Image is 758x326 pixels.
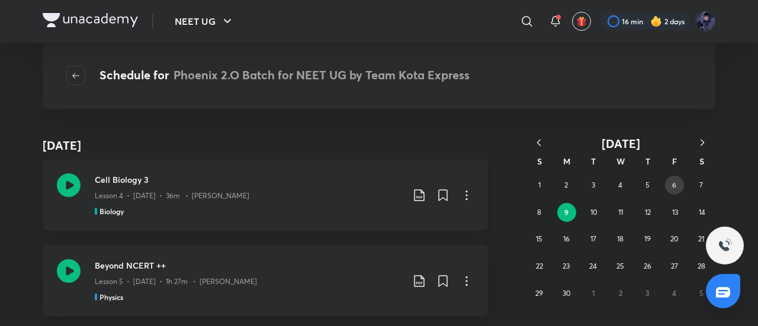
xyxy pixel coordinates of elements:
[557,176,576,195] button: June 2, 2025
[638,176,657,195] button: June 5, 2025
[611,203,630,222] button: June 11, 2025
[563,262,570,270] abbr: June 23, 2025
[95,276,257,287] p: Lesson 5 • [DATE] • 1h 27m • [PERSON_NAME]
[589,262,597,270] abbr: June 24, 2025
[530,203,549,222] button: June 8, 2025
[602,135,640,151] span: [DATE]
[644,262,651,270] abbr: June 26, 2025
[530,230,549,248] button: June 15, 2025
[618,180,622,189] abbr: June 4, 2025
[718,238,732,253] img: ttu
[174,67,470,83] span: Phoenix 2.O Batch for NEET UG by Team Kota Express
[645,156,650,167] abbr: Thursday
[645,180,650,189] abbr: June 5, 2025
[564,208,568,217] abbr: June 9, 2025
[590,208,597,217] abbr: June 10, 2025
[95,173,403,186] h3: Cell Biology 3
[699,180,703,189] abbr: June 7, 2025
[671,262,678,270] abbr: June 27, 2025
[699,208,705,217] abbr: June 14, 2025
[530,257,549,276] button: June 22, 2025
[584,203,603,222] button: June 10, 2025
[670,234,678,243] abbr: June 20, 2025
[535,289,543,298] abbr: June 29, 2025
[43,159,488,231] a: Cell Biology 3Lesson 4 • [DATE] • 36m • [PERSON_NAME]Biology
[672,180,676,189] abbr: June 6, 2025
[538,180,541,189] abbr: June 1, 2025
[43,245,488,317] a: Beyond NCERT ++Lesson 5 • [DATE] • 1h 27m • [PERSON_NAME]Physics
[666,203,685,222] button: June 13, 2025
[650,15,662,27] img: streak
[665,230,684,248] button: June 20, 2025
[638,230,657,248] button: June 19, 2025
[564,180,568,189] abbr: June 2, 2025
[672,156,677,167] abbr: Friday
[563,156,570,167] abbr: Monday
[99,292,123,302] h5: Physics
[537,156,542,167] abbr: Sunday
[638,257,657,276] button: June 26, 2025
[692,257,711,276] button: June 28, 2025
[584,230,603,248] button: June 17, 2025
[536,262,543,270] abbr: June 22, 2025
[616,156,625,167] abbr: Wednesday
[590,234,596,243] abbr: June 17, 2025
[695,11,715,31] img: Mayank Singh
[99,66,470,85] h4: Schedule for
[95,259,403,272] h3: Beyond NCERT ++
[592,180,595,189] abbr: June 3, 2025
[99,206,124,217] h5: Biology
[536,234,542,243] abbr: June 15, 2025
[563,289,570,298] abbr: June 30, 2025
[665,176,684,195] button: June 6, 2025
[563,234,570,243] abbr: June 16, 2025
[537,208,541,217] abbr: June 8, 2025
[530,176,549,195] button: June 1, 2025
[576,16,587,27] img: avatar
[618,208,623,217] abbr: June 11, 2025
[698,262,705,270] abbr: June 28, 2025
[552,136,689,151] button: [DATE]
[638,203,657,222] button: June 12, 2025
[699,156,704,167] abbr: Saturday
[557,230,576,248] button: June 16, 2025
[692,230,711,248] button: June 21, 2025
[557,257,576,276] button: June 23, 2025
[617,234,624,243] abbr: June 18, 2025
[591,156,596,167] abbr: Tuesday
[672,208,678,217] abbr: June 13, 2025
[530,284,549,303] button: June 29, 2025
[168,9,242,33] button: NEET UG
[644,234,651,243] abbr: June 19, 2025
[616,262,624,270] abbr: June 25, 2025
[698,234,704,243] abbr: June 21, 2025
[611,176,630,195] button: June 4, 2025
[611,230,630,248] button: June 18, 2025
[95,191,249,201] p: Lesson 4 • [DATE] • 36m • [PERSON_NAME]
[557,203,576,222] button: June 9, 2025
[43,13,138,30] a: Company Logo
[43,13,138,27] img: Company Logo
[665,257,684,276] button: June 27, 2025
[584,176,603,195] button: June 3, 2025
[611,257,630,276] button: June 25, 2025
[645,208,651,217] abbr: June 12, 2025
[557,284,576,303] button: June 30, 2025
[572,12,591,31] button: avatar
[584,257,603,276] button: June 24, 2025
[43,137,81,154] h4: [DATE]
[692,203,711,222] button: June 14, 2025
[692,176,711,195] button: June 7, 2025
